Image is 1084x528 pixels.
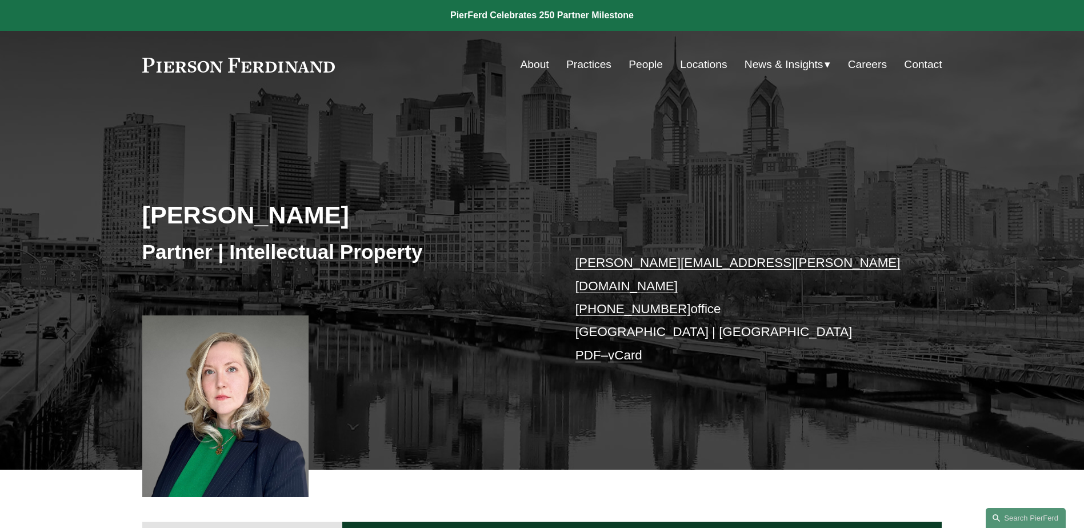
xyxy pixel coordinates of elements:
p: office [GEOGRAPHIC_DATA] | [GEOGRAPHIC_DATA] – [575,251,909,367]
a: PDF [575,348,601,362]
a: Search this site [986,508,1066,528]
span: News & Insights [745,55,823,75]
a: vCard [608,348,642,362]
a: Locations [680,54,727,75]
a: [PERSON_NAME][EMAIL_ADDRESS][PERSON_NAME][DOMAIN_NAME] [575,255,901,293]
a: folder dropdown [745,54,831,75]
a: Contact [904,54,942,75]
a: [PHONE_NUMBER] [575,302,691,316]
a: People [629,54,663,75]
h2: [PERSON_NAME] [142,200,542,230]
a: Practices [566,54,611,75]
a: Careers [848,54,887,75]
a: About [521,54,549,75]
h3: Partner | Intellectual Property [142,239,542,265]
